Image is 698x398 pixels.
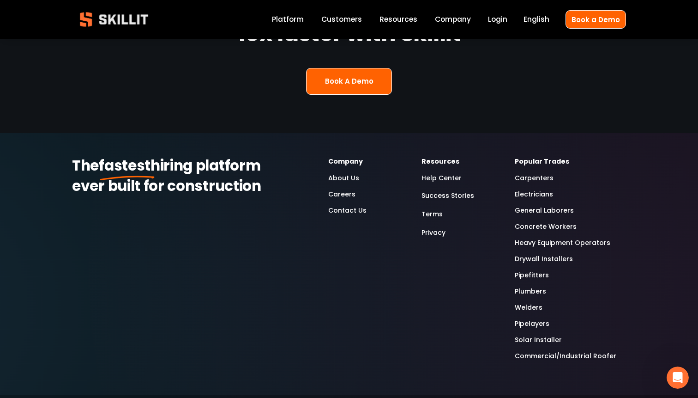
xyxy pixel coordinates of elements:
strong: The [72,154,99,179]
a: Pipefitters [515,270,549,281]
strong: fastest [99,154,150,179]
a: Electricians [515,189,553,200]
a: Plumbers [515,286,546,297]
a: Company [435,13,471,26]
a: Careers [328,189,355,200]
a: Drywall Installers [515,254,573,264]
a: Terms [421,208,443,220]
a: Help Center [421,173,462,184]
a: Customers [321,13,362,26]
a: Pipelayers [515,318,549,329]
a: Book A Demo [306,68,392,95]
a: Login [488,13,507,26]
a: Carpenters [515,173,554,184]
a: Platform [272,13,304,26]
a: Heavy Equipment Operators [515,238,610,248]
iframe: Intercom live chat [667,367,689,389]
div: language picker [523,13,549,26]
a: About Us [328,173,359,184]
a: Book a Demo [566,10,626,28]
strong: Popular Trades [515,156,569,168]
a: Privacy [421,227,445,239]
strong: Resources [421,156,459,168]
span: Resources [379,14,417,24]
img: Skillit [72,6,156,33]
a: Solar Installer [515,335,562,345]
strong: Company [328,156,363,168]
span: English [523,14,549,24]
strong: hiring platform ever built for construction [72,154,264,200]
a: Concrete Workers [515,221,577,232]
a: General Laborers [515,205,574,216]
a: Welders [515,302,542,313]
a: folder dropdown [379,13,417,26]
a: Commercial/Industrial Roofer [515,351,616,361]
a: Success Stories [421,190,474,202]
a: Contact Us [328,205,367,216]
